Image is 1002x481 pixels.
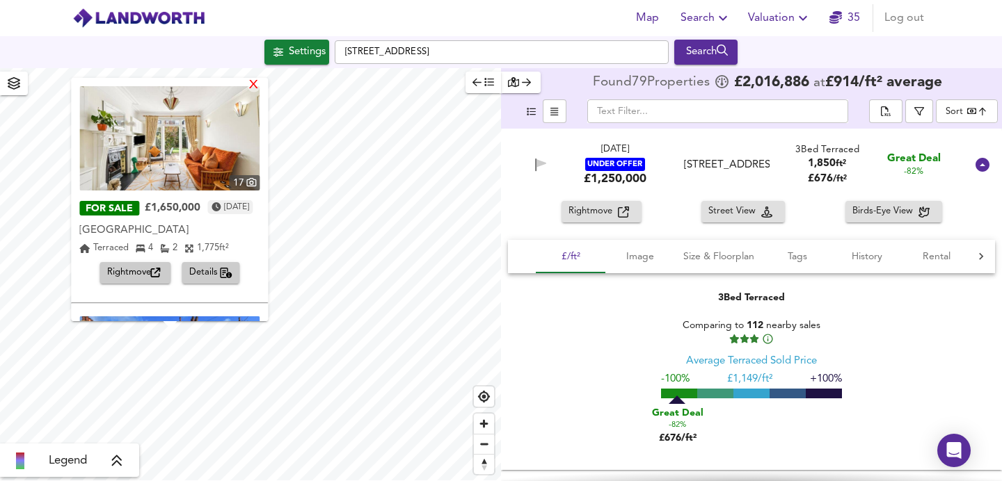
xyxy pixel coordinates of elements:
[79,316,260,421] img: property thumbnail
[474,434,494,454] span: Zoom out
[474,455,494,474] span: Reset bearing to north
[822,4,867,32] button: 35
[79,202,139,216] div: FOR SALE
[829,8,860,28] a: 35
[771,248,824,266] span: Tags
[335,40,669,64] input: Enter a location...
[937,434,971,467] div: Open Intercom Messenger
[946,105,963,118] div: Sort
[678,43,734,61] div: Search
[825,75,942,90] span: £ 914 / ft² average
[661,374,690,384] span: -100%
[289,43,326,61] div: Settings
[49,453,87,469] span: Legend
[568,204,618,220] span: Rightmove
[734,76,809,90] span: £ 2,016,886
[852,204,918,220] span: Birds-Eye View
[160,241,177,255] div: 2
[474,414,494,434] button: Zoom in
[674,40,738,65] div: Run Your Search
[189,265,233,281] span: Details
[904,166,923,178] span: -82%
[219,243,229,252] span: ft²
[869,99,902,123] div: split button
[808,158,836,169] span: 1,850
[182,262,240,284] button: Details
[264,40,329,65] button: Settings
[587,99,848,123] input: Text Filter...
[593,76,713,90] div: Found 79 Propert ies
[501,129,1002,201] div: [DATE]UNDER OFFER£1,250,000 [STREET_ADDRESS]3Bed Terraced1,850ft²£676/ft² Great Deal-82%
[879,4,930,32] button: Log out
[808,174,847,184] span: £ 676
[585,158,645,171] div: UNDER OFFER
[264,40,329,65] div: Click to configure Search Settings
[100,262,177,284] a: Rightmove
[845,201,942,222] button: Birds-Eye View
[678,158,775,172] div: Canford Road, London, SW11 6PD
[501,201,1002,470] div: [DATE]UNDER OFFER£1,250,000 [STREET_ADDRESS]3Bed Terraced1,850ft²£676/ft² Great Deal-82%
[474,434,494,454] button: Zoom out
[674,40,738,65] button: Search
[661,318,842,345] div: Comparing to nearby sales
[718,291,785,304] div: 3 Bed Terraced
[684,158,770,172] div: [STREET_ADDRESS]
[974,156,991,173] svg: Show Details
[884,8,924,28] span: Log out
[652,406,703,420] span: Great Deal
[72,8,205,28] img: logo
[742,4,817,32] button: Valuation
[841,248,893,266] span: History
[833,174,847,184] span: / ft²
[795,143,859,156] div: 3 Bed Terraced
[544,248,597,266] span: £/ft²
[79,316,260,421] a: property thumbnail 20
[224,200,249,214] time: Thursday, September 18, 2025 at 1:55:04 PM
[79,86,260,190] img: property thumbnail
[562,201,642,222] button: Rightmove
[630,8,664,28] span: Map
[474,454,494,474] button: Reset bearing to north
[887,152,941,166] span: Great Deal
[584,171,646,186] div: £1,250,000
[79,222,260,240] div: Canford Road, SW11
[681,8,731,28] span: Search
[79,86,260,190] a: property thumbnail 17
[248,79,260,92] div: X
[230,175,260,190] div: 17
[601,143,629,156] div: [DATE]
[643,404,713,445] div: £676/ft²
[614,248,667,266] span: Image
[675,4,737,32] button: Search
[625,4,669,32] button: Map
[813,76,825,90] span: at
[79,224,260,238] div: [GEOGRAPHIC_DATA]
[910,248,963,266] span: Rental
[747,320,763,330] span: 112
[79,241,129,255] div: Terraced
[748,8,811,28] span: Valuation
[683,248,754,266] span: Size & Floorplan
[100,262,171,284] button: Rightmove
[669,420,686,431] span: -82%
[936,99,998,123] div: Sort
[197,243,219,252] span: 1,775
[474,386,494,407] button: Find my location
[810,374,842,384] span: +100%
[107,265,164,281] span: Rightmove
[727,374,772,384] span: £ 1,149/ft²
[836,159,846,168] span: ft²
[145,202,200,215] div: £1,650,000
[701,201,785,222] button: Street View
[708,204,761,220] span: Street View
[136,241,153,255] div: 4
[686,354,817,368] div: Average Terraced Sold Price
